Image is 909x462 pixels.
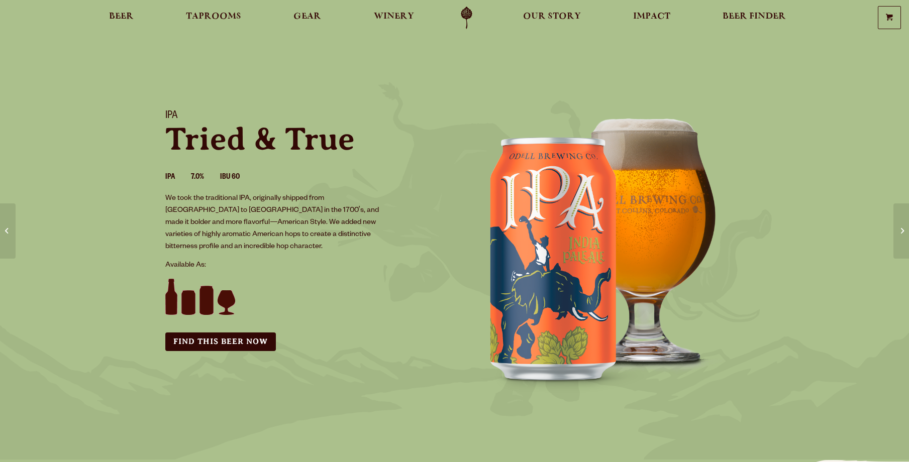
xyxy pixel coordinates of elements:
span: Taprooms [186,13,241,21]
a: Winery [367,7,421,29]
span: Our Story [523,13,581,21]
li: 7.0% [191,171,220,184]
a: Impact [627,7,677,29]
a: Our Story [517,7,587,29]
a: Find this Beer Now [165,332,276,351]
span: Beer Finder [723,13,786,21]
a: Taprooms [179,7,248,29]
p: We took the traditional IPA, originally shipped from [GEOGRAPHIC_DATA] to [GEOGRAPHIC_DATA] in th... [165,193,387,253]
li: IPA [165,171,191,184]
li: IBU 60 [220,171,256,184]
span: Impact [633,13,670,21]
a: Odell Home [448,7,485,29]
span: Beer [109,13,134,21]
span: Winery [374,13,414,21]
a: Beer Finder [716,7,792,29]
a: Gear [287,7,328,29]
p: Tried & True [165,123,443,155]
h1: IPA [165,110,443,123]
a: Beer [103,7,140,29]
p: Available As: [165,260,443,272]
img: IPA can and glass [455,98,756,399]
span: Gear [293,13,321,21]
